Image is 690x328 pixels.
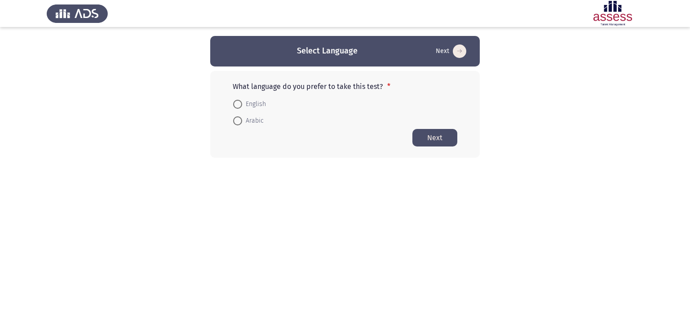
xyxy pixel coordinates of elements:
[47,1,108,26] img: Assess Talent Management logo
[242,115,264,126] span: Arabic
[297,45,358,57] h3: Select Language
[242,99,266,110] span: English
[433,44,469,58] button: Start assessment
[233,82,457,91] p: What language do you prefer to take this test?
[412,129,457,146] button: Start assessment
[582,1,643,26] img: Assessment logo of Development Assessment R1 (EN/AR)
